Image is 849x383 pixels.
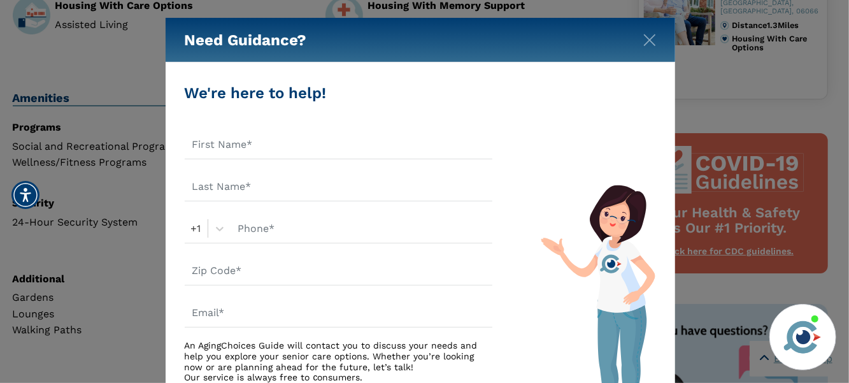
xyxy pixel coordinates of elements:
[11,181,39,209] div: Accessibility Menu
[781,315,824,359] img: avatar
[643,34,656,47] img: modal-close.svg
[597,102,836,296] iframe: iframe
[185,18,307,62] h5: Need Guidance?
[185,256,492,285] input: Zip Code*
[185,340,492,383] div: An AgingChoices Guide will contact you to discuss your needs and help you explore your senior car...
[185,130,492,159] input: First Name*
[185,172,492,201] input: Last Name*
[643,31,656,44] button: Close
[231,214,492,243] input: Phone*
[185,82,492,105] div: We're here to help!
[185,298,492,328] input: Email*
